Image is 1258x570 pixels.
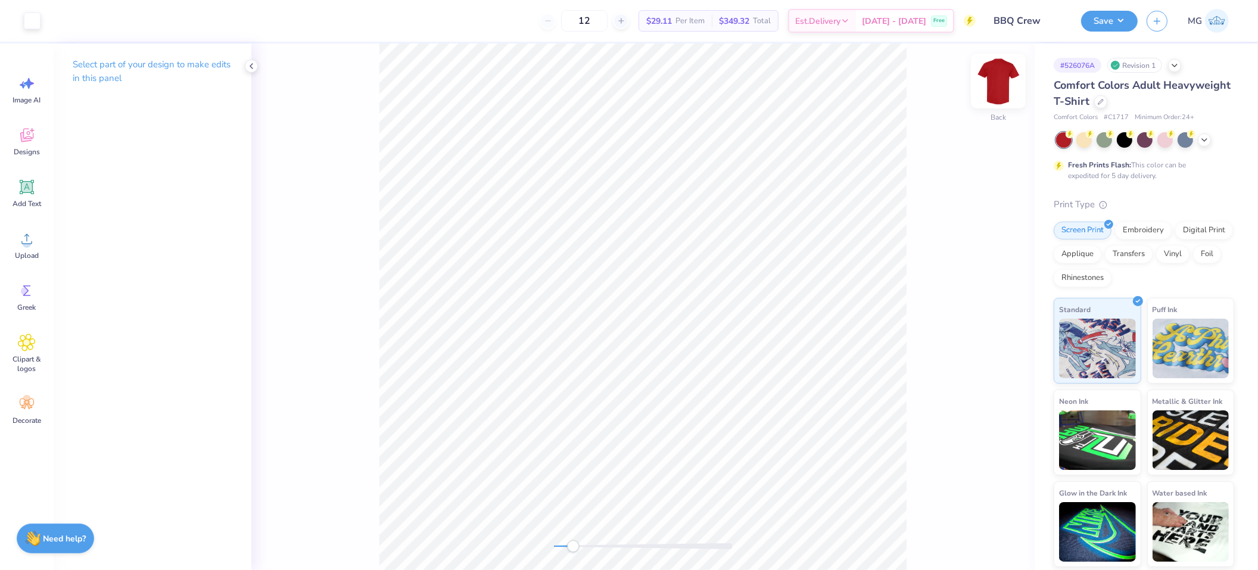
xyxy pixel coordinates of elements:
button: Save [1081,11,1138,32]
span: [DATE] - [DATE] [862,15,926,27]
div: # 526076A [1054,58,1101,73]
a: MG [1182,9,1234,33]
span: MG [1188,14,1202,28]
strong: Fresh Prints Flash: [1068,160,1131,170]
span: Image AI [13,95,41,105]
input: – – [561,10,608,32]
p: Select part of your design to make edits in this panel [73,58,232,85]
div: This color can be expedited for 5 day delivery. [1068,160,1215,181]
img: Standard [1059,319,1136,378]
span: Water based Ink [1153,487,1207,499]
span: Est. Delivery [795,15,840,27]
div: Rhinestones [1054,269,1111,287]
input: Untitled Design [985,9,1072,33]
img: Mary Grace [1205,9,1229,33]
span: Minimum Order: 24 + [1135,113,1194,123]
div: Foil [1193,245,1221,263]
div: Applique [1054,245,1101,263]
div: Back [991,113,1006,123]
img: Water based Ink [1153,502,1229,562]
span: Glow in the Dark Ink [1059,487,1127,499]
span: Designs [14,147,40,157]
span: # C1717 [1104,113,1129,123]
span: $349.32 [719,15,749,27]
span: Add Text [13,199,41,208]
span: Decorate [13,416,41,425]
strong: Need help? [43,533,86,544]
div: Screen Print [1054,222,1111,239]
div: Transfers [1105,245,1153,263]
span: Clipart & logos [7,354,46,373]
span: Standard [1059,303,1091,316]
span: Comfort Colors Adult Heavyweight T-Shirt [1054,78,1231,108]
span: Per Item [675,15,705,27]
div: Vinyl [1156,245,1190,263]
img: Metallic & Glitter Ink [1153,410,1229,470]
div: Digital Print [1175,222,1233,239]
span: Metallic & Glitter Ink [1153,395,1223,407]
span: Greek [18,303,36,312]
span: Neon Ink [1059,395,1088,407]
span: $29.11 [646,15,672,27]
div: Revision 1 [1107,58,1162,73]
span: Puff Ink [1153,303,1178,316]
img: Puff Ink [1153,319,1229,378]
span: Comfort Colors [1054,113,1098,123]
div: Print Type [1054,198,1234,211]
div: Accessibility label [567,540,579,552]
span: Upload [15,251,39,260]
div: Embroidery [1115,222,1172,239]
span: Total [753,15,771,27]
span: Free [933,17,945,25]
img: Neon Ink [1059,410,1136,470]
img: Glow in the Dark Ink [1059,502,1136,562]
img: Back [974,57,1022,105]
